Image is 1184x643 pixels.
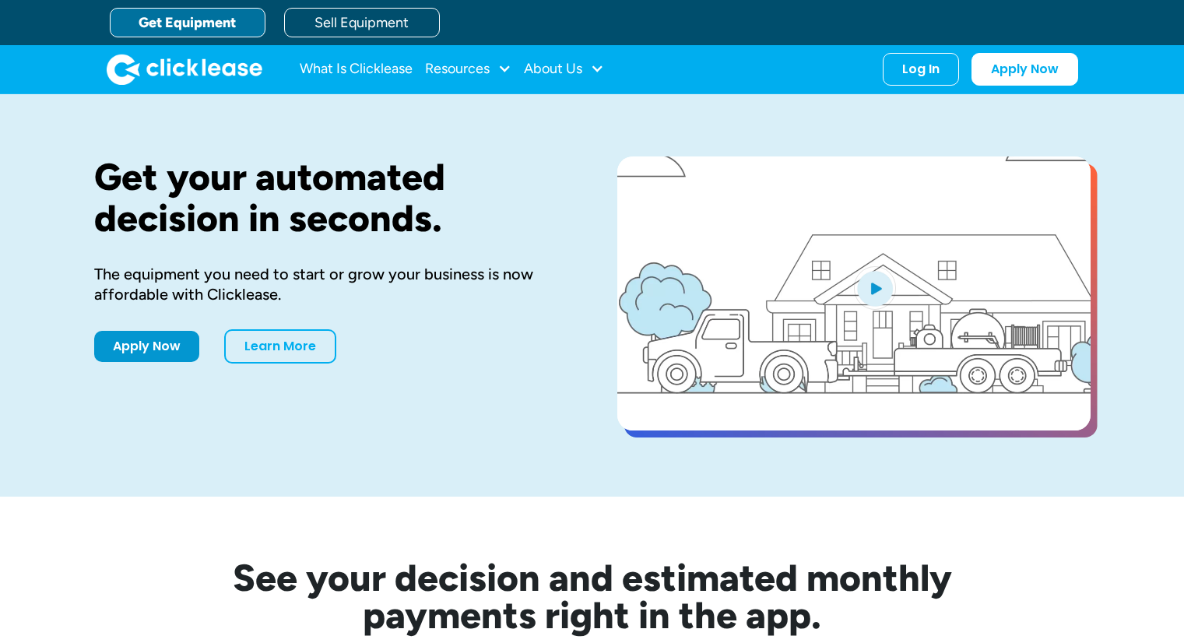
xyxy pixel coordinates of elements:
[107,54,262,85] a: home
[94,331,199,362] a: Apply Now
[300,54,413,85] a: What Is Clicklease
[284,8,440,37] a: Sell Equipment
[94,156,567,239] h1: Get your automated decision in seconds.
[524,54,604,85] div: About Us
[617,156,1091,430] a: open lightbox
[971,53,1078,86] a: Apply Now
[107,54,262,85] img: Clicklease logo
[854,266,896,310] img: Blue play button logo on a light blue circular background
[224,329,336,364] a: Learn More
[425,54,511,85] div: Resources
[94,264,567,304] div: The equipment you need to start or grow your business is now affordable with Clicklease.
[156,559,1028,634] h2: See your decision and estimated monthly payments right in the app.
[902,61,940,77] div: Log In
[110,8,265,37] a: Get Equipment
